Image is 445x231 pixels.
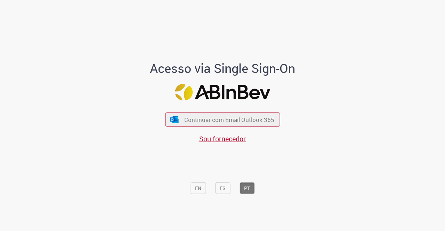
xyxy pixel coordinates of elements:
button: ES [215,182,230,194]
h1: Acesso via Single Sign-On [126,61,319,75]
button: PT [240,182,254,194]
span: Continuar com Email Outlook 365 [184,116,274,124]
img: ícone Azure/Microsoft 360 [170,116,179,123]
img: Logo ABInBev [175,83,270,100]
button: EN [191,182,206,194]
button: ícone Azure/Microsoft 360 Continuar com Email Outlook 365 [165,113,280,127]
a: Sou fornecedor [199,134,246,143]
